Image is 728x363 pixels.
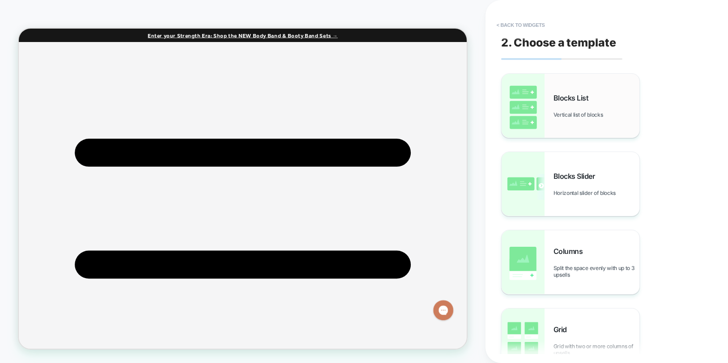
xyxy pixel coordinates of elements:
[553,265,639,278] span: Split the space evenly with up to 3 upsells
[4,3,31,30] button: Gorgias live chat
[553,172,600,181] span: Blocks Slider
[553,190,620,196] span: Horizontal slider of blocks
[553,93,593,102] span: Blocks List
[501,36,616,49] span: 2. Choose a template
[553,325,571,334] span: Grid
[553,247,588,256] span: Columns
[553,111,608,118] span: Vertical list of blocks
[492,18,549,32] button: < Back to widgets
[172,5,426,13] a: Enter your Strength Era: Shop the NEW Body Band & Booty Band Sets →
[553,343,639,356] span: Grid with two or more columns of upsells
